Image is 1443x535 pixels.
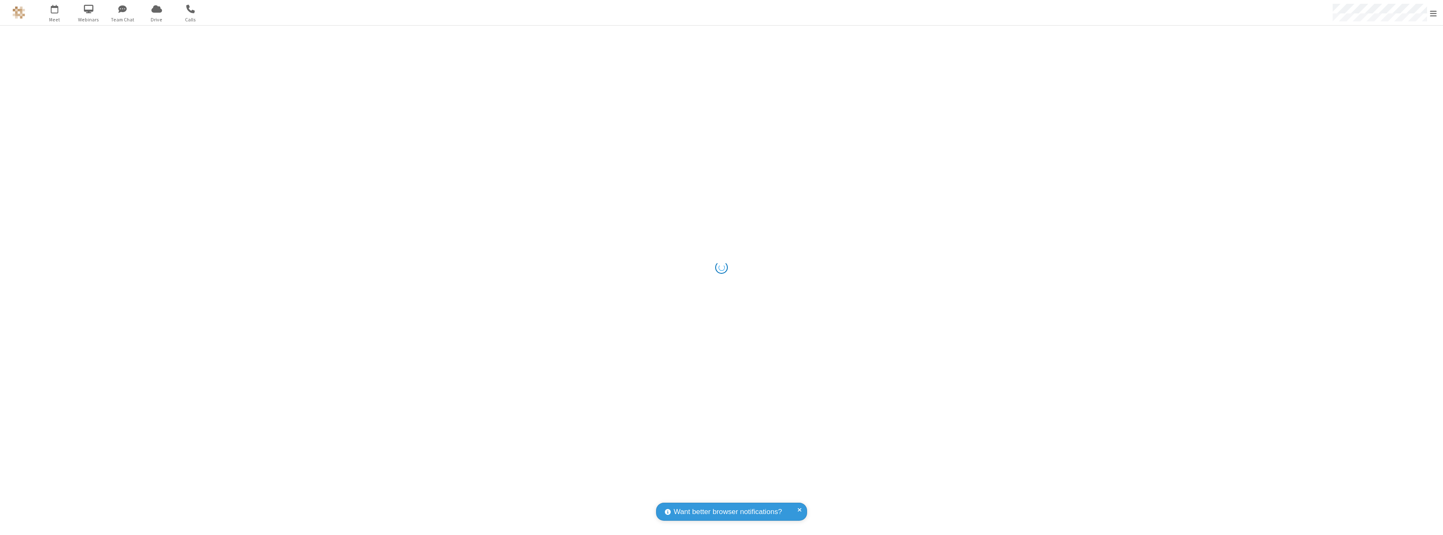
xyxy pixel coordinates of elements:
[674,506,782,517] span: Want better browser notifications?
[107,16,138,23] span: Team Chat
[141,16,172,23] span: Drive
[175,16,206,23] span: Calls
[13,6,25,19] img: QA Selenium DO NOT DELETE OR CHANGE
[39,16,70,23] span: Meet
[73,16,104,23] span: Webinars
